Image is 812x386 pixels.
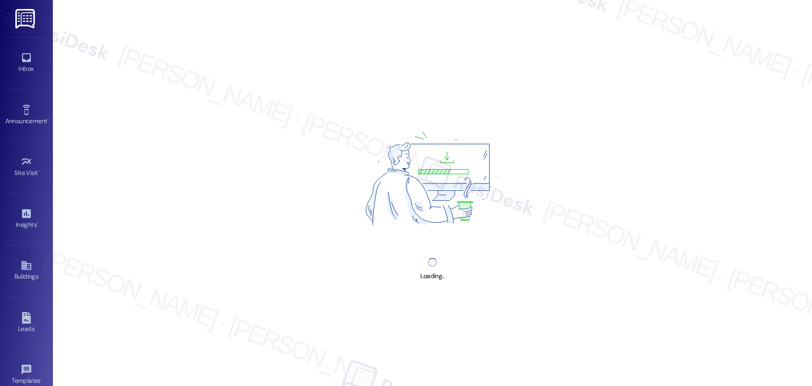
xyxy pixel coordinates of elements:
span: • [38,168,40,175]
a: Buildings [5,256,48,285]
img: ResiDesk Logo [15,9,37,29]
span: • [36,219,38,227]
a: Inbox [5,49,48,77]
div: Loading... [420,271,444,282]
a: Leads [5,309,48,337]
a: Insights • [5,205,48,233]
a: Site Visit • [5,153,48,181]
span: • [47,116,49,123]
span: • [41,375,42,383]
